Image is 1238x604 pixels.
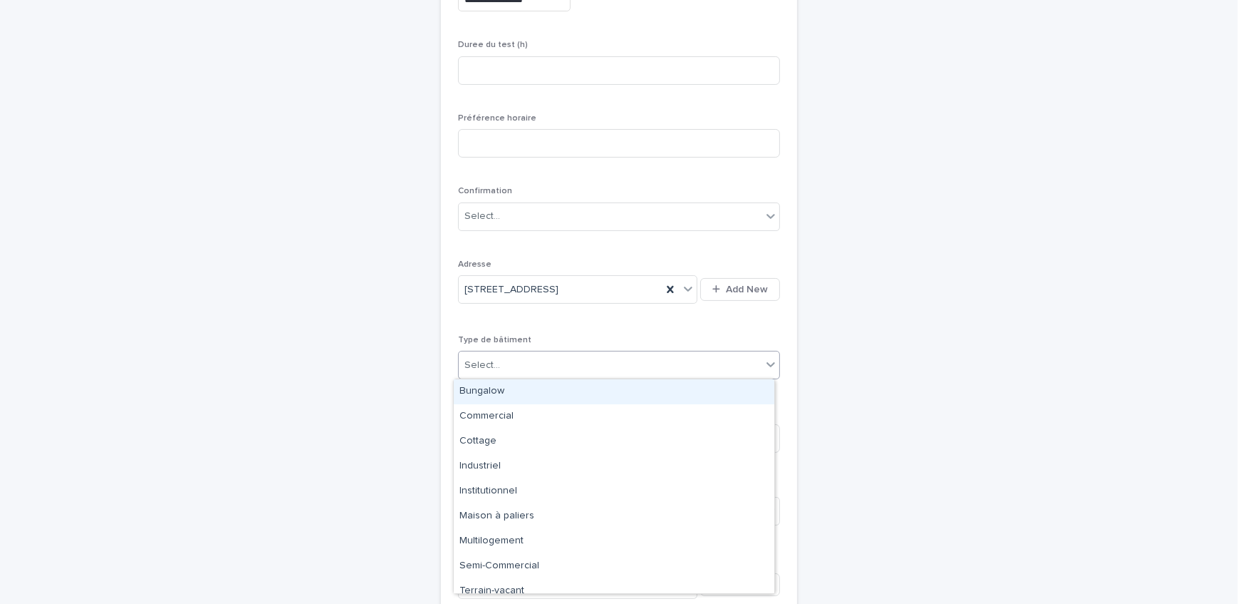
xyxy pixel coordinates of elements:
span: Type de bâtiment [458,336,531,344]
div: Bungalow [454,379,774,404]
div: Cottage [454,429,774,454]
div: Select... [464,209,500,224]
div: Terrain-vacant [454,579,774,604]
div: Select... [464,358,500,373]
div: Institutionnel [454,479,774,504]
span: [STREET_ADDRESS] [464,282,558,297]
span: Adresse [458,260,491,269]
div: Maison à paliers [454,504,774,529]
div: Semi-Commercial [454,554,774,579]
div: Multilogement [454,529,774,554]
div: Commercial [454,404,774,429]
span: Confirmation [458,187,512,195]
span: Duree du test (h) [458,41,528,49]
div: Industriel [454,454,774,479]
span: Add New [726,285,768,295]
span: Préférence horaire [458,114,536,123]
button: Add New [700,278,780,301]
